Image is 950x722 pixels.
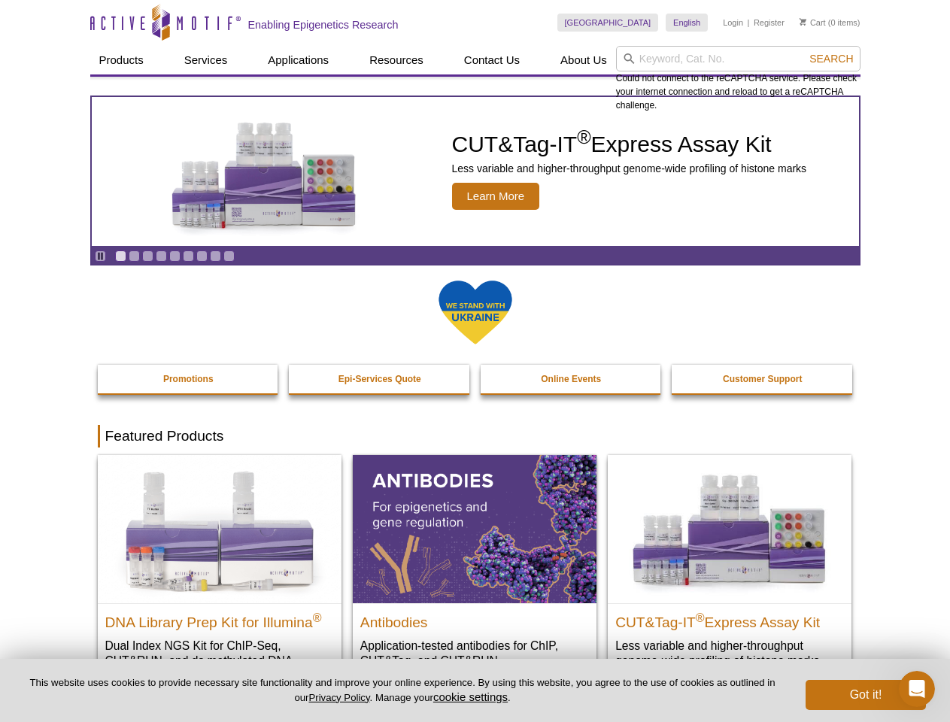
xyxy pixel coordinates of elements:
a: Services [175,46,237,74]
p: Application-tested antibodies for ChIP, CUT&Tag, and CUT&RUN. [360,638,589,669]
a: Toggle autoplay [95,250,106,262]
img: CUT&Tag-IT® Express Assay Kit [608,455,851,602]
a: Epi-Services Quote [289,365,471,393]
a: Products [90,46,153,74]
a: [GEOGRAPHIC_DATA] [557,14,659,32]
h2: DNA Library Prep Kit for Illumina [105,608,334,630]
button: Got it! [806,680,926,710]
strong: Epi-Services Quote [338,374,421,384]
a: All Antibodies Antibodies Application-tested antibodies for ChIP, CUT&Tag, and CUT&RUN. [353,455,596,683]
h2: CUT&Tag-IT Express Assay Kit [452,133,807,156]
h2: CUT&Tag-IT Express Assay Kit [615,608,844,630]
a: Online Events [481,365,663,393]
a: Promotions [98,365,280,393]
strong: Online Events [541,374,601,384]
a: About Us [551,46,616,74]
img: CUT&Tag-IT Express Assay Kit [140,89,388,254]
a: Go to slide 5 [169,250,181,262]
img: DNA Library Prep Kit for Illumina [98,455,341,602]
li: (0 items) [800,14,860,32]
a: English [666,14,708,32]
div: Could not connect to the reCAPTCHA service. Please check your internet connection and reload to g... [616,46,860,112]
button: cookie settings [433,690,508,703]
a: Go to slide 4 [156,250,167,262]
a: CUT&Tag-IT® Express Assay Kit CUT&Tag-IT®Express Assay Kit Less variable and higher-throughput ge... [608,455,851,683]
a: Privacy Policy [308,692,369,703]
a: Contact Us [455,46,529,74]
p: Less variable and higher-throughput genome-wide profiling of histone marks​. [615,638,844,669]
img: Your Cart [800,18,806,26]
sup: ® [313,611,322,623]
sup: ® [577,126,590,147]
strong: Customer Support [723,374,802,384]
p: Less variable and higher-throughput genome-wide profiling of histone marks [452,162,807,175]
img: All Antibodies [353,455,596,602]
article: CUT&Tag-IT Express Assay Kit [92,97,859,246]
a: Applications [259,46,338,74]
li: | [748,14,750,32]
a: Resources [360,46,433,74]
h2: Antibodies [360,608,589,630]
a: Go to slide 7 [196,250,208,262]
strong: Promotions [163,374,214,384]
h2: Featured Products [98,425,853,447]
a: Go to slide 2 [129,250,140,262]
a: Go to slide 8 [210,250,221,262]
a: CUT&Tag-IT Express Assay Kit CUT&Tag-IT®Express Assay Kit Less variable and higher-throughput gen... [92,97,859,246]
a: Customer Support [672,365,854,393]
a: Cart [800,17,826,28]
p: Dual Index NGS Kit for ChIP-Seq, CUT&RUN, and ds methylated DNA assays. [105,638,334,684]
span: Search [809,53,853,65]
p: This website uses cookies to provide necessary site functionality and improve your online experie... [24,676,781,705]
a: Register [754,17,785,28]
a: Login [723,17,743,28]
a: DNA Library Prep Kit for Illumina DNA Library Prep Kit for Illumina® Dual Index NGS Kit for ChIP-... [98,455,341,698]
h2: Enabling Epigenetics Research [248,18,399,32]
a: Go to slide 1 [115,250,126,262]
sup: ® [696,611,705,623]
img: We Stand With Ukraine [438,279,513,346]
input: Keyword, Cat. No. [616,46,860,71]
a: Go to slide 9 [223,250,235,262]
span: Learn More [452,183,540,210]
a: Go to slide 6 [183,250,194,262]
iframe: Intercom live chat [899,671,935,707]
a: Go to slide 3 [142,250,153,262]
button: Search [805,52,857,65]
